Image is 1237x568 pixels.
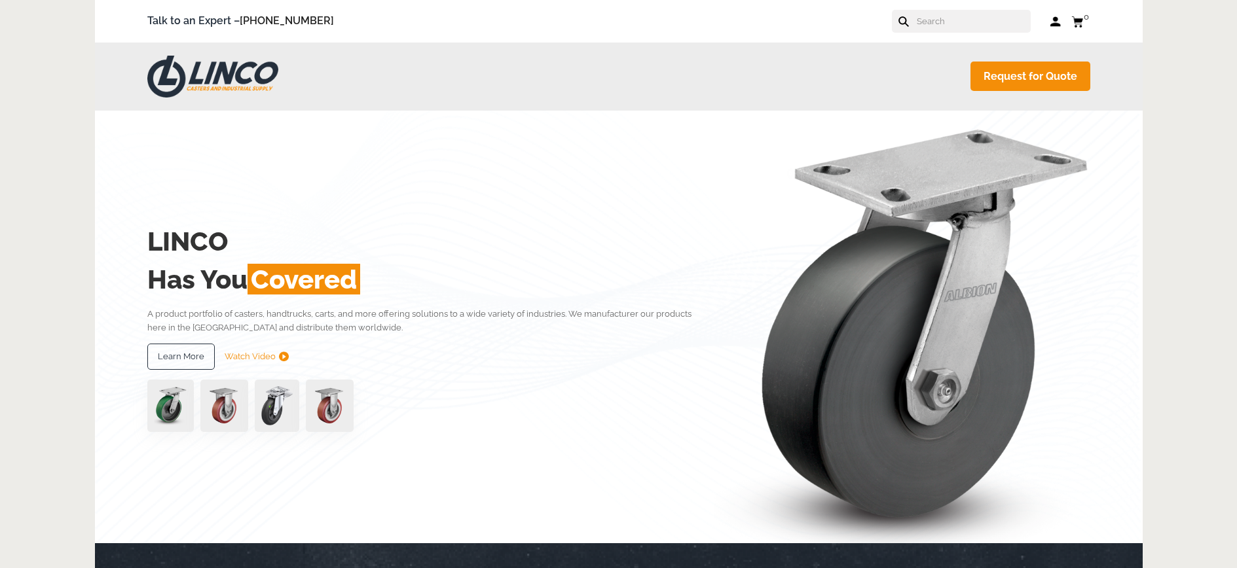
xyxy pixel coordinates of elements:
a: Learn More [147,344,215,370]
span: 0 [1084,12,1089,22]
h2: LINCO [147,222,711,260]
img: lvwpp200rst849959jpg-30522-removebg-preview-1.png [255,380,299,432]
a: [PHONE_NUMBER] [240,14,334,27]
span: Covered [248,264,360,294]
input: Search [915,10,1031,33]
a: Log in [1050,15,1062,28]
span: Talk to an Expert – [147,12,334,30]
img: capture-59611-removebg-preview-1.png [200,380,248,432]
a: Request for Quote [970,62,1090,91]
h2: Has You [147,260,711,298]
img: linco_caster [714,111,1090,543]
a: 0 [1071,13,1090,29]
img: pn3orx8a-94725-1-1-.png [147,380,194,432]
a: Watch Video [225,344,289,370]
img: subtract.png [279,351,289,361]
p: A product portfolio of casters, handtrucks, carts, and more offering solutions to a wide variety ... [147,307,711,335]
img: capture-59611-removebg-preview-1.png [306,380,354,432]
img: LINCO CASTERS & INDUSTRIAL SUPPLY [147,56,278,98]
